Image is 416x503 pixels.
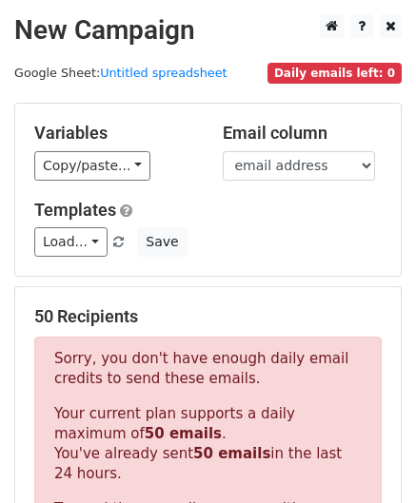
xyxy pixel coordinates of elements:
p: Your current plan supports a daily maximum of . You've already sent in the last 24 hours. [54,404,362,484]
a: Copy/paste... [34,151,150,181]
small: Google Sheet: [14,66,228,80]
p: Sorry, you don't have enough daily email credits to send these emails. [54,349,362,389]
h5: Email column [223,123,383,144]
h5: Variables [34,123,194,144]
a: Untitled spreadsheet [100,66,227,80]
a: Load... [34,227,108,257]
h5: 50 Recipients [34,306,382,327]
span: Daily emails left: 0 [267,63,402,84]
a: Templates [34,200,116,220]
strong: 50 emails [145,425,222,442]
a: Daily emails left: 0 [267,66,402,80]
h2: New Campaign [14,14,402,47]
button: Save [137,227,187,257]
strong: 50 emails [193,445,270,462]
